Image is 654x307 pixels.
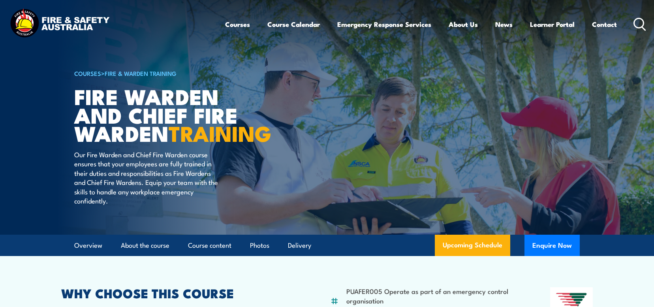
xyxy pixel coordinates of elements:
[337,14,431,35] a: Emergency Response Services
[105,69,177,77] a: Fire & Warden Training
[188,235,231,256] a: Course content
[288,235,311,256] a: Delivery
[74,69,101,77] a: COURSES
[74,87,269,142] h1: Fire Warden and Chief Fire Warden
[267,14,320,35] a: Course Calendar
[74,150,218,205] p: Our Fire Warden and Chief Fire Warden course ensures that your employees are fully trained in the...
[169,116,271,149] strong: TRAINING
[61,287,292,298] h2: WHY CHOOSE THIS COURSE
[435,235,510,256] a: Upcoming Schedule
[524,235,580,256] button: Enquire Now
[74,68,269,78] h6: >
[530,14,575,35] a: Learner Portal
[449,14,478,35] a: About Us
[121,235,169,256] a: About the course
[74,235,102,256] a: Overview
[225,14,250,35] a: Courses
[346,286,512,305] li: PUAFER005 Operate as part of an emergency control organisation
[592,14,617,35] a: Contact
[250,235,269,256] a: Photos
[495,14,513,35] a: News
